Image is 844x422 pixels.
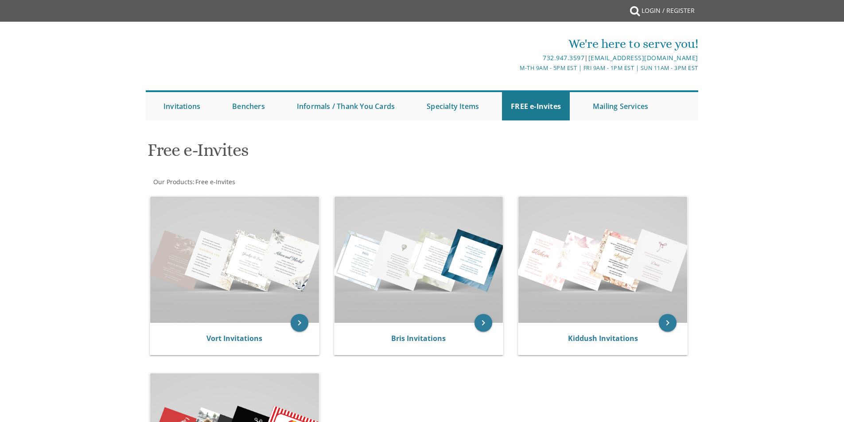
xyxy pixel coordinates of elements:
a: Specialty Items [418,92,488,120]
a: Our Products [152,178,193,186]
a: [EMAIL_ADDRESS][DOMAIN_NAME] [588,54,698,62]
a: Kiddush Invitations [568,333,638,343]
div: M-Th 9am - 5pm EST | Fri 9am - 1pm EST | Sun 11am - 3pm EST [331,63,698,73]
img: Kiddush Invitations [518,197,687,323]
div: | [331,53,698,63]
a: keyboard_arrow_right [659,314,677,332]
a: keyboard_arrow_right [291,314,308,332]
h1: Free e-Invites [148,140,509,166]
a: 732.947.3597 [543,54,584,62]
a: Bris Invitations [391,333,446,343]
a: FREE e-Invites [502,92,570,120]
a: Free e-Invites [194,178,235,186]
img: Bris Invitations [334,197,503,323]
a: Mailing Services [584,92,657,120]
a: Benchers [223,92,274,120]
a: keyboard_arrow_right [475,314,492,332]
a: Invitations [155,92,209,120]
a: Informals / Thank You Cards [288,92,404,120]
div: : [146,178,422,186]
div: We're here to serve you! [331,35,698,53]
span: Free e-Invites [195,178,235,186]
img: Vort Invitations [150,197,319,323]
a: Vort Invitations [206,333,262,343]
